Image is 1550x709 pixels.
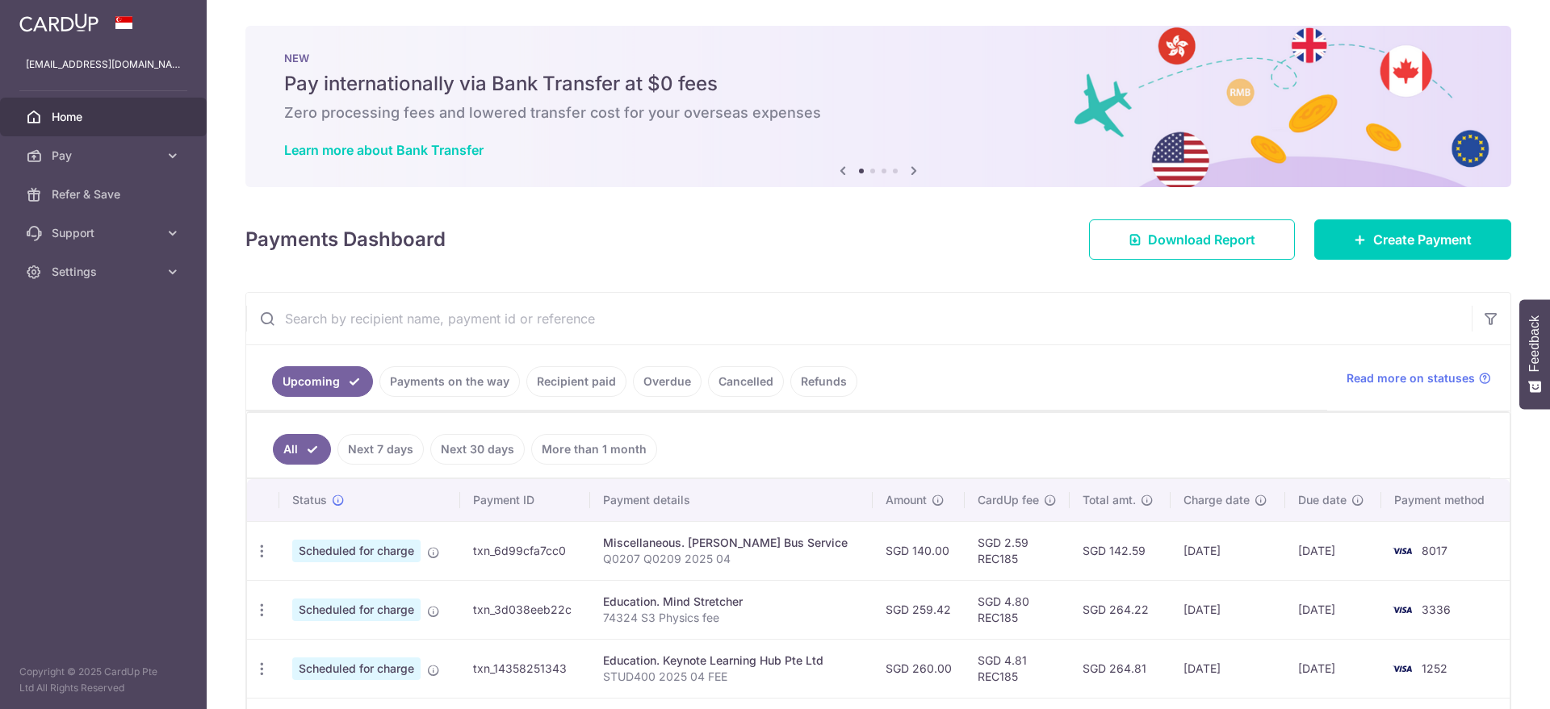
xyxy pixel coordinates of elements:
span: CardUp fee [978,492,1039,508]
th: Payment details [590,479,873,521]
span: Scheduled for charge [292,598,421,621]
img: CardUp [19,13,98,32]
span: 8017 [1422,544,1447,557]
td: [DATE] [1285,580,1381,639]
div: Education. Mind Stretcher [603,594,860,610]
td: SGD 260.00 [873,639,965,698]
span: Charge date [1183,492,1250,508]
td: SGD 4.81 REC185 [965,639,1070,698]
span: Total amt. [1083,492,1136,508]
p: [EMAIL_ADDRESS][DOMAIN_NAME] [26,56,181,73]
span: Feedback [1527,315,1542,372]
span: 3336 [1422,603,1451,616]
a: Create Payment [1314,219,1511,260]
span: Settings [52,264,158,280]
img: Bank Card [1386,600,1418,619]
span: Home [52,109,158,125]
td: SGD 264.81 [1070,639,1171,698]
span: 1252 [1422,661,1447,675]
div: Miscellaneous. [PERSON_NAME] Bus Service [603,535,860,551]
span: Scheduled for charge [292,657,421,680]
a: Upcoming [272,366,373,397]
button: Feedback - Show survey [1519,299,1550,409]
td: SGD 264.22 [1070,580,1171,639]
td: [DATE] [1285,639,1381,698]
a: Overdue [633,366,702,397]
span: Scheduled for charge [292,540,421,562]
span: Download Report [1148,230,1255,249]
a: Download Report [1089,219,1295,260]
span: Refer & Save [52,186,158,202]
td: [DATE] [1171,521,1285,580]
a: Refunds [790,366,857,397]
td: SGD 4.80 REC185 [965,580,1070,639]
th: Payment ID [460,479,590,521]
div: Education. Keynote Learning Hub Pte Ltd [603,653,860,669]
h4: Payments Dashboard [245,225,446,254]
span: Read more on statuses [1347,370,1475,386]
p: Q0207 Q0209 2025 04 [603,551,860,567]
p: NEW [284,52,1472,65]
input: Search by recipient name, payment id or reference [246,293,1472,344]
td: txn_6d99cfa7cc0 [460,521,590,580]
td: SGD 142.59 [1070,521,1171,580]
td: SGD 259.42 [873,580,965,639]
td: txn_14358251343 [460,639,590,698]
p: 74324 S3 Physics fee [603,610,860,626]
td: SGD 140.00 [873,521,965,580]
h6: Zero processing fees and lowered transfer cost for your overseas expenses [284,103,1472,123]
img: Bank Card [1386,659,1418,678]
a: Next 30 days [430,434,525,465]
img: Bank transfer banner [245,26,1511,187]
td: txn_3d038eeb22c [460,580,590,639]
span: Pay [52,148,158,164]
span: Support [52,225,158,241]
th: Payment method [1381,479,1510,521]
span: Due date [1298,492,1347,508]
a: All [273,434,331,465]
a: Cancelled [708,366,784,397]
a: Read more on statuses [1347,370,1491,386]
a: Learn more about Bank Transfer [284,142,484,158]
a: Recipient paid [526,366,626,397]
a: Payments on the way [379,366,520,397]
span: Create Payment [1373,230,1472,249]
td: [DATE] [1171,639,1285,698]
td: SGD 2.59 REC185 [965,521,1070,580]
h5: Pay internationally via Bank Transfer at $0 fees [284,71,1472,97]
a: More than 1 month [531,434,657,465]
p: STUD400 2025 04 FEE [603,669,860,685]
td: [DATE] [1171,580,1285,639]
span: Status [292,492,327,508]
img: Bank Card [1386,541,1418,561]
td: [DATE] [1285,521,1381,580]
a: Next 7 days [337,434,424,465]
span: Amount [886,492,927,508]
